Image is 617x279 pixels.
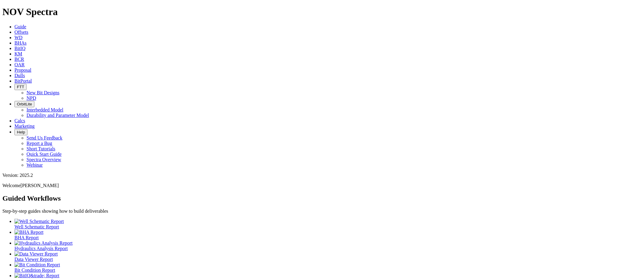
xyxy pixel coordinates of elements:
img: Well Schematic Report [14,219,64,224]
a: Quick Start Guide [27,152,61,157]
a: Hydraulics Analysis Report Hydraulics Analysis Report [14,240,615,251]
span: Bit Condition Report [14,268,55,273]
p: Welcome [2,183,615,188]
button: OrbitLite [14,101,34,107]
a: Interbedded Model [27,107,63,112]
img: BHA Report [14,230,43,235]
a: BitIQ [14,46,25,51]
img: Data Viewer Report [14,251,58,257]
a: New Bit Designs [27,90,59,95]
img: Hydraulics Analysis Report [14,240,73,246]
a: BHA Report BHA Report [14,230,615,240]
h2: Guided Workflows [2,194,615,202]
span: Help [17,130,25,134]
span: Hydraulics Analysis Report [14,246,68,251]
p: Step-by-step guides showing how to build deliverables [2,208,615,214]
a: Webinar [27,162,43,168]
h1: NOV Spectra [2,6,615,17]
span: OrbitLite [17,102,32,106]
a: Durability and Parameter Model [27,113,89,118]
span: BHA Report [14,235,39,240]
span: FTT [17,85,24,89]
a: OAR [14,62,25,67]
a: Report a Bug [27,141,52,146]
a: BHAs [14,40,27,45]
a: Calcs [14,118,25,123]
a: Well Schematic Report Well Schematic Report [14,219,615,229]
span: Well Schematic Report [14,224,59,229]
img: BitIQ&trade; Report [14,273,59,278]
a: Offsets [14,30,28,35]
button: Help [14,129,27,135]
a: BCR [14,57,24,62]
a: BitPortal [14,78,32,83]
a: Spectra Overview [27,157,61,162]
button: FTT [14,84,27,90]
a: Short Tutorials [27,146,55,151]
a: KM [14,51,22,56]
a: Data Viewer Report Data Viewer Report [14,251,615,262]
a: Send Us Feedback [27,135,62,140]
span: [PERSON_NAME] [20,183,59,188]
img: Bit Condition Report [14,262,60,268]
a: Guide [14,24,26,29]
a: WD [14,35,23,40]
a: Proposal [14,67,31,73]
div: Version: 2025.2 [2,173,615,178]
a: Dulls [14,73,25,78]
a: Bit Condition Report Bit Condition Report [14,262,615,273]
span: Data Viewer Report [14,257,53,262]
a: Marketing [14,124,35,129]
a: NPD [27,96,36,101]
